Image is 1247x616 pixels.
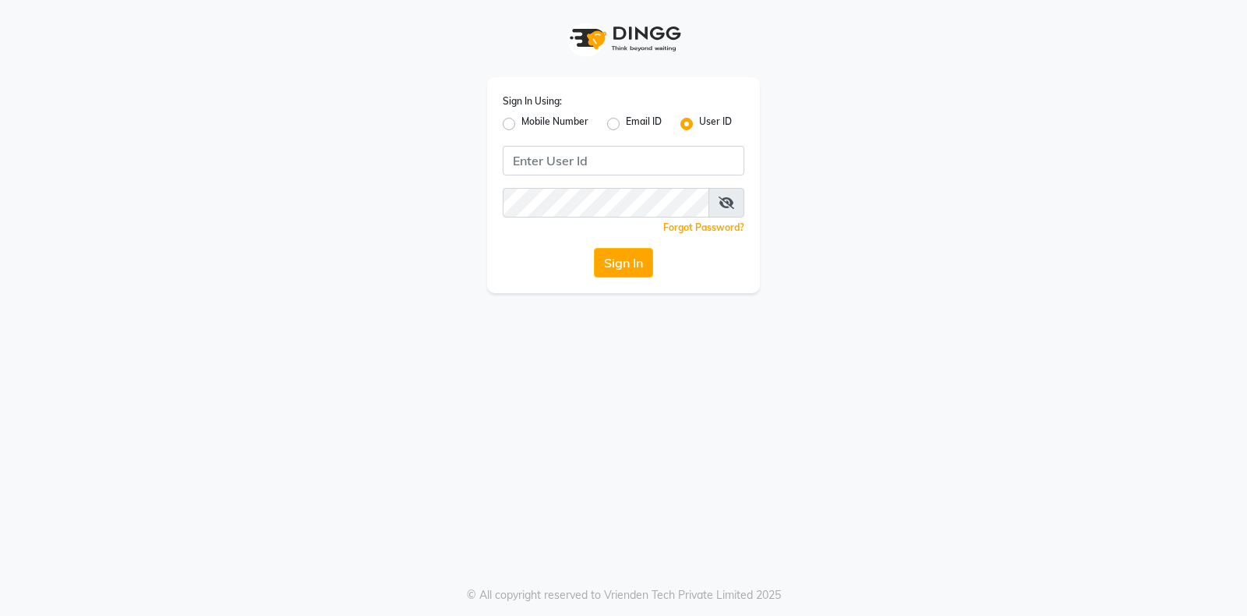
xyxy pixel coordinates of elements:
label: Mobile Number [521,115,588,133]
label: Sign In Using: [503,94,562,108]
label: Email ID [626,115,662,133]
button: Sign In [594,248,653,278]
input: Username [503,146,744,175]
img: logo1.svg [561,16,686,62]
a: Forgot Password? [663,221,744,233]
input: Username [503,188,709,218]
label: User ID [699,115,732,133]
